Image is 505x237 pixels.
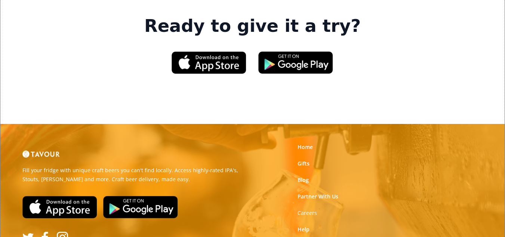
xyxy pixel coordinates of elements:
strong: Ready to give it a try? [144,16,361,37]
a: Careers [298,209,317,217]
a: Partner With Us [298,193,338,200]
img: logo_orange.svg [12,12,18,18]
strong: Careers [298,209,317,216]
div: v 4.0.24 [21,12,37,18]
a: Blog [298,176,309,184]
img: website_grey.svg [12,19,18,25]
img: tab_keywords_by_traffic_grey.svg [80,43,86,49]
p: Fill your fridge with unique craft beers you can't find locally. Access highly-rated IPA's, Stout... [22,166,247,184]
a: Home [298,143,313,151]
a: Gifts [298,160,310,167]
a: Help [298,226,310,233]
div: Palabras clave [88,44,119,49]
div: [PERSON_NAME]: [DOMAIN_NAME] [19,19,107,25]
div: Dominio [39,44,57,49]
img: tab_domain_overview_orange.svg [31,43,37,49]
